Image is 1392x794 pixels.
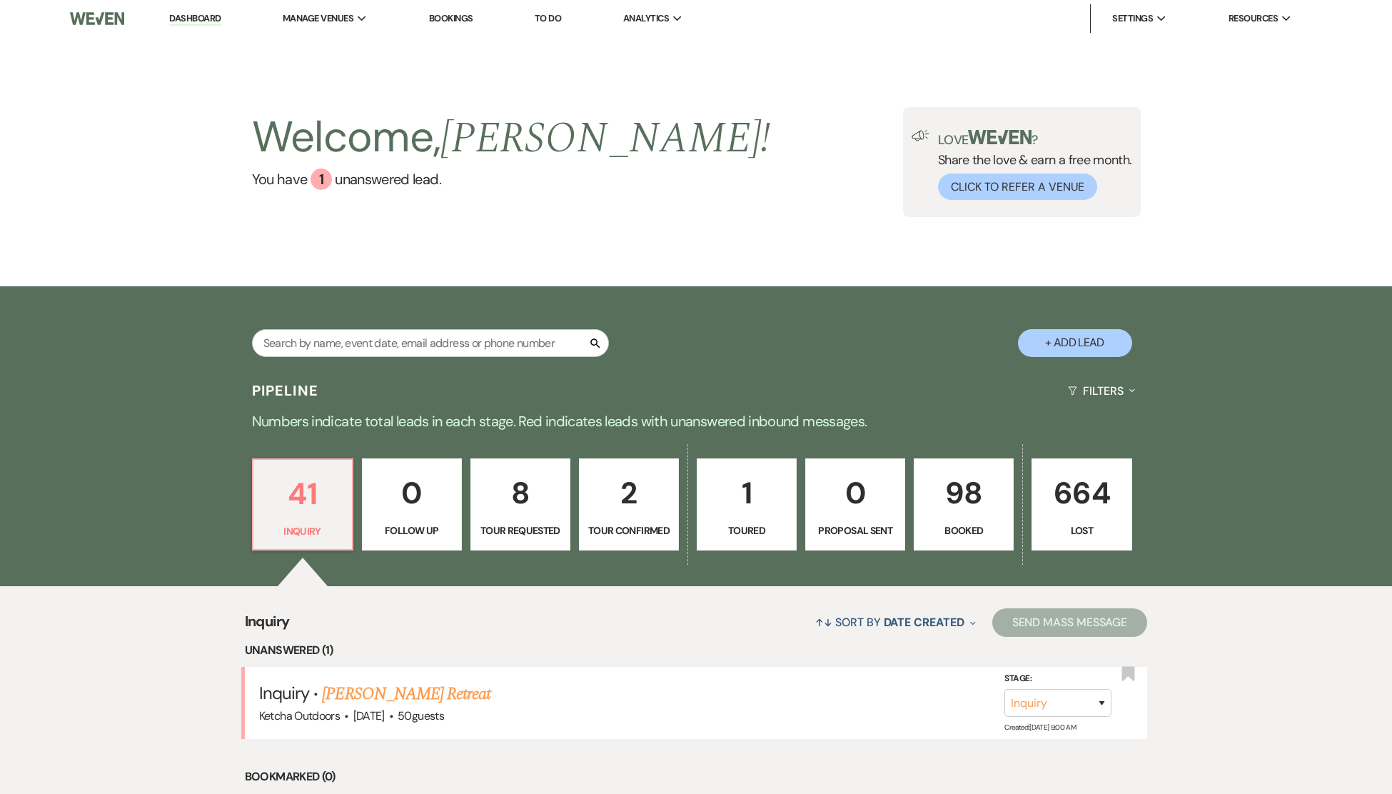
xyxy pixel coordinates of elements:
[914,458,1014,551] a: 98Booked
[252,169,771,190] a: You have 1 unanswered lead.
[440,106,770,171] span: [PERSON_NAME] !
[371,523,453,538] p: Follow Up
[1041,523,1122,538] p: Lost
[706,523,787,538] p: Toured
[814,469,896,517] p: 0
[810,603,981,641] button: Sort By Date Created
[1229,11,1278,26] span: Resources
[371,469,453,517] p: 0
[923,469,1004,517] p: 98
[697,458,797,551] a: 1Toured
[311,169,332,190] div: 1
[480,469,561,517] p: 8
[814,523,896,538] p: Proposal Sent
[322,681,490,707] a: [PERSON_NAME] Retreat
[245,768,1148,786] li: Bookmarked (0)
[923,523,1004,538] p: Booked
[579,458,679,551] a: 2Tour Confirmed
[929,130,1132,200] div: Share the love & earn a free month.
[815,615,832,630] span: ↑↓
[398,708,444,723] span: 50 guests
[259,682,309,704] span: Inquiry
[252,381,319,401] h3: Pipeline
[245,641,1148,660] li: Unanswered (1)
[362,458,462,551] a: 0Follow Up
[588,523,670,538] p: Tour Confirmed
[1041,469,1122,517] p: 664
[70,4,125,34] img: Weven Logo
[884,615,964,630] span: Date Created
[470,458,570,551] a: 8Tour Requested
[283,11,353,26] span: Manage Venues
[805,458,905,551] a: 0Proposal Sent
[429,12,473,24] a: Bookings
[252,458,353,551] a: 41Inquiry
[480,523,561,538] p: Tour Requested
[1004,671,1111,687] label: Stage:
[1018,329,1132,357] button: + Add Lead
[588,469,670,517] p: 2
[992,608,1148,637] button: Send Mass Message
[938,130,1132,146] p: Love ?
[169,12,221,26] a: Dashboard
[182,410,1210,433] p: Numbers indicate total leads in each stage. Red indicates leads with unanswered inbound messages.
[623,11,669,26] span: Analytics
[245,610,290,641] span: Inquiry
[252,329,609,357] input: Search by name, event date, email address or phone number
[706,469,787,517] p: 1
[252,107,771,169] h2: Welcome,
[1032,458,1131,551] a: 664Lost
[259,708,340,723] span: Ketcha Outdoors
[938,174,1097,200] button: Click to Refer a Venue
[912,130,929,141] img: loud-speaker-illustration.svg
[262,470,343,518] p: 41
[1004,723,1076,732] span: Created: [DATE] 9:00 AM
[262,523,343,539] p: Inquiry
[1112,11,1153,26] span: Settings
[968,130,1032,144] img: weven-logo-green.svg
[1062,372,1140,410] button: Filters
[353,708,385,723] span: [DATE]
[535,12,561,24] a: To Do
